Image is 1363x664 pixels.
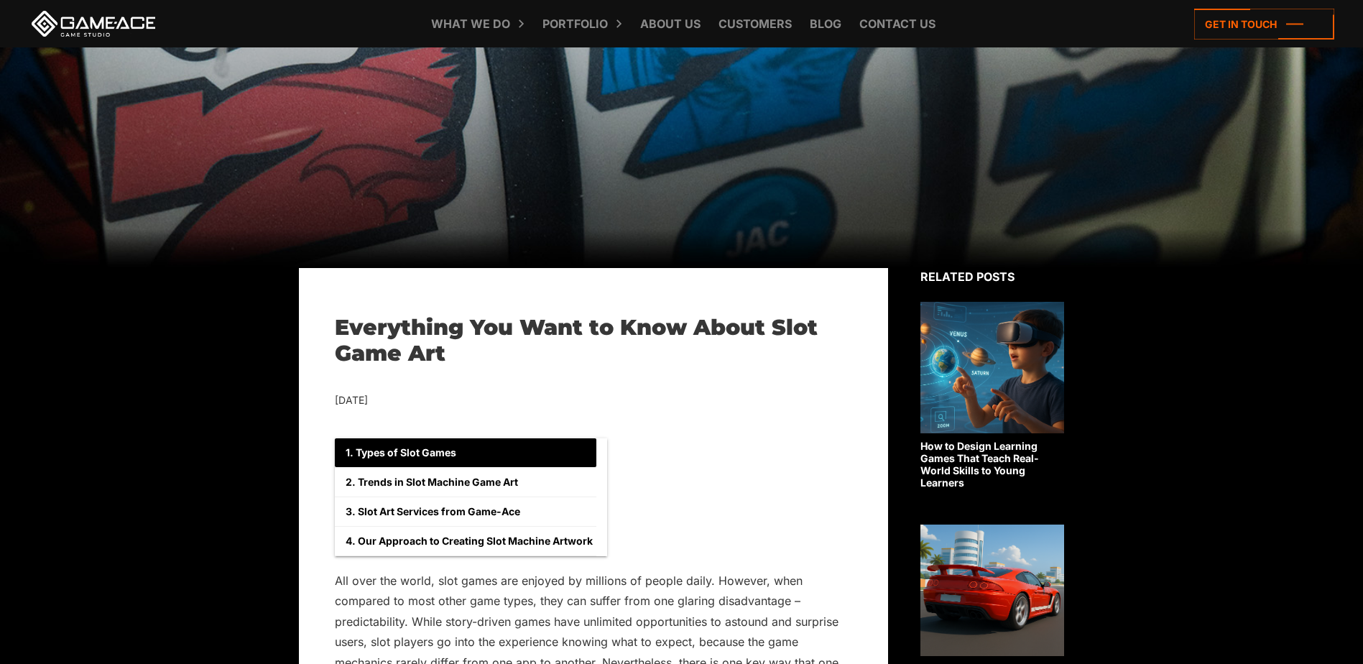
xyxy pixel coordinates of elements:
img: Related [920,302,1064,433]
a: 2. Trends in Slot Machine Game Art [346,476,518,488]
a: 1. Types of Slot Games [346,446,456,458]
a: 4. Our Approach to Creating Slot Machine Artwork [346,535,593,547]
h1: Everything You Want to Know About Slot Game Art [335,315,852,366]
div: [DATE] [335,392,852,410]
a: 3. Slot Art Services from Game-Ace [346,505,520,517]
img: Related [920,525,1064,656]
a: Get in touch [1194,9,1334,40]
div: Related posts [920,268,1064,285]
a: How to Design Learning Games That Teach Real-World Skills to Young Learners [920,302,1064,489]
